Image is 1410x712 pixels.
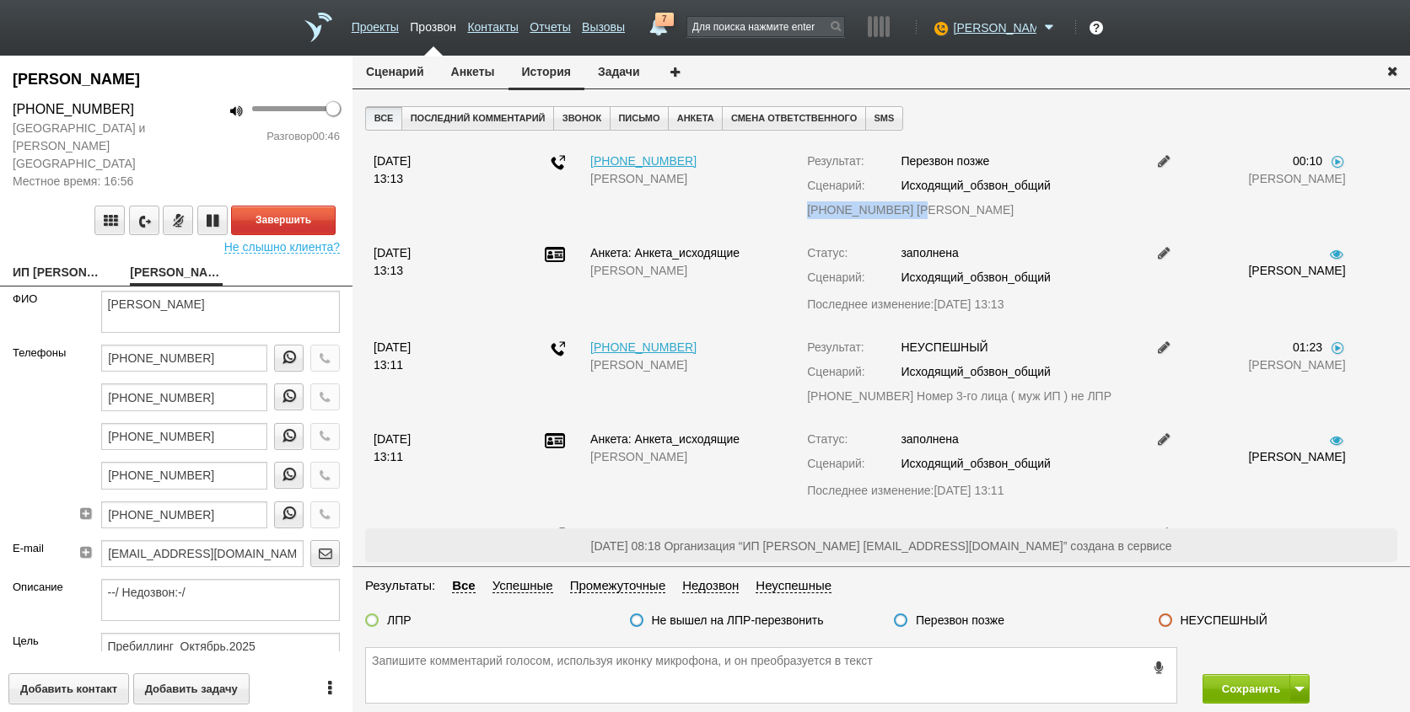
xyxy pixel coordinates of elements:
a: [PHONE_NUMBER] [590,527,697,540]
button: Анкеты [438,56,509,88]
label: Цель звонка [13,633,76,666]
div: [PERSON_NAME] [1240,170,1345,188]
input: телефон [101,462,267,489]
span: Исходящий_обзвон_общий [901,179,1051,192]
span: Перезвон позже [901,527,989,540]
span: заполнена [901,432,958,446]
span: Исходящий_обзвон_общий [901,270,1051,284]
span: 00:00 [1316,527,1346,540]
input: телефон [101,501,267,528]
button: Завершить [231,206,336,235]
button: Анкета [668,106,723,131]
span: [DATE] 13:13 [934,297,1004,311]
input: телефон [101,345,267,372]
div: [DATE] [374,153,478,170]
button: Последний комментарий [401,106,554,131]
span: [DATE] 13:11 [934,484,1004,497]
a: [PERSON_NAME] [130,262,222,286]
a: [PERSON_NAME] [954,18,1059,35]
div: Разговор [189,128,340,145]
label: Телефоны [13,345,61,361]
a: [PHONE_NUMBER] [590,154,697,168]
div: 13:13 [374,262,478,280]
div: ? [1090,21,1103,35]
button: Звонок [553,106,611,131]
a: Контакты [467,12,518,36]
a: [PHONE_NUMBER] [590,340,697,354]
span: Результат: [807,527,864,540]
button: SMS [865,106,903,131]
span: Промежуточные [570,578,666,593]
div: [PERSON_NAME] [590,448,782,466]
button: Сохранить [1203,674,1291,704]
div: [PERSON_NAME] [1240,448,1345,466]
a: Отчеты [530,12,570,36]
div: [PHONE_NUMBER] [PERSON_NAME] [807,201,1128,219]
input: Email [101,540,304,567]
span: 00:10 [1293,154,1322,168]
div: [DATE] [374,244,478,262]
a: Прозвон [410,12,456,36]
span: Недозвон [682,578,739,593]
div: [PERSON_NAME] [590,170,782,188]
span: Не слышно клиента? [224,235,340,254]
label: ЛПР [387,613,412,628]
span: Последнее изменение: [807,482,1004,500]
label: E-mail [13,540,61,557]
span: Исходящий_обзвон_общий [901,457,1051,470]
div: [DATE] [374,431,478,448]
div: [PHONE_NUMBER] [13,99,164,120]
span: [GEOGRAPHIC_DATA] и [PERSON_NAME][GEOGRAPHIC_DATA] [13,120,164,173]
div: [DATE] [374,525,478,543]
button: Письмо [610,106,669,131]
div: Исходящий звонок [551,155,565,175]
span: Сценарий: [807,457,865,470]
button: Сценарий [352,56,438,88]
li: Результаты: [365,575,444,596]
div: [PERSON_NAME] [590,262,782,280]
span: Сценарий: [807,270,865,284]
label: Перезвон позже [916,613,1004,628]
span: Результат: [807,340,864,354]
span: Сценарий: [807,179,865,192]
span: 00:46 [312,130,340,142]
button: Задачи [584,56,654,88]
span: Все [452,578,476,593]
div: Минакова Ольга Михайловна [13,68,340,91]
span: Местное время: 16:56 [13,173,164,190]
div: [PHONE_NUMBER] Номер 3-го лица ( муж ИП ) не ЛПР [807,388,1128,405]
div: [PERSON_NAME] [590,356,782,374]
span: Статус: [807,432,848,446]
span: Неуспешные [756,578,831,593]
span: НЕУСПЕШНЫЙ [901,340,988,354]
a: Проекты [352,12,399,36]
a: 7 [643,13,674,33]
button: История [509,56,584,90]
div: [DATE] [374,339,478,356]
span: 01:23 [1293,340,1322,354]
span: Последнее изменение: [807,296,1004,313]
span: Сценарий: [807,365,865,378]
p: [DATE] 08:18 Организация “ИП [PERSON_NAME] [EMAIL_ADDRESS][DOMAIN_NAME]” создана в сервисе [374,537,1389,555]
span: Статус: [807,246,848,260]
button: Добавить контакт [8,673,129,704]
label: Описание [13,579,76,596]
label: ФИО [13,291,76,308]
span: [PERSON_NAME] [954,19,1036,36]
span: заполнена [901,246,958,260]
label: НЕУСПЕШНЫЙ [1181,613,1267,628]
input: телефон [101,423,267,450]
a: ИП [PERSON_NAME] [EMAIL_ADDRESS][DOMAIN_NAME] [13,262,105,286]
span: 7 [655,13,674,26]
div: Анкета: Анкета_исходящие [590,431,782,448]
button: Смена ответственного [722,106,866,131]
button: Добавить задачу [133,673,250,704]
span: Успешные [492,578,553,593]
div: [PERSON_NAME] [1240,356,1345,374]
div: Анкета: Анкета_исходящие [590,244,782,262]
label: Не вышел на ЛПР-перезвонить [652,613,824,628]
div: [PERSON_NAME] [1240,262,1345,280]
input: телефон [101,383,267,410]
button: Все [365,106,402,131]
span: Исходящий_обзвон_общий [901,365,1051,378]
